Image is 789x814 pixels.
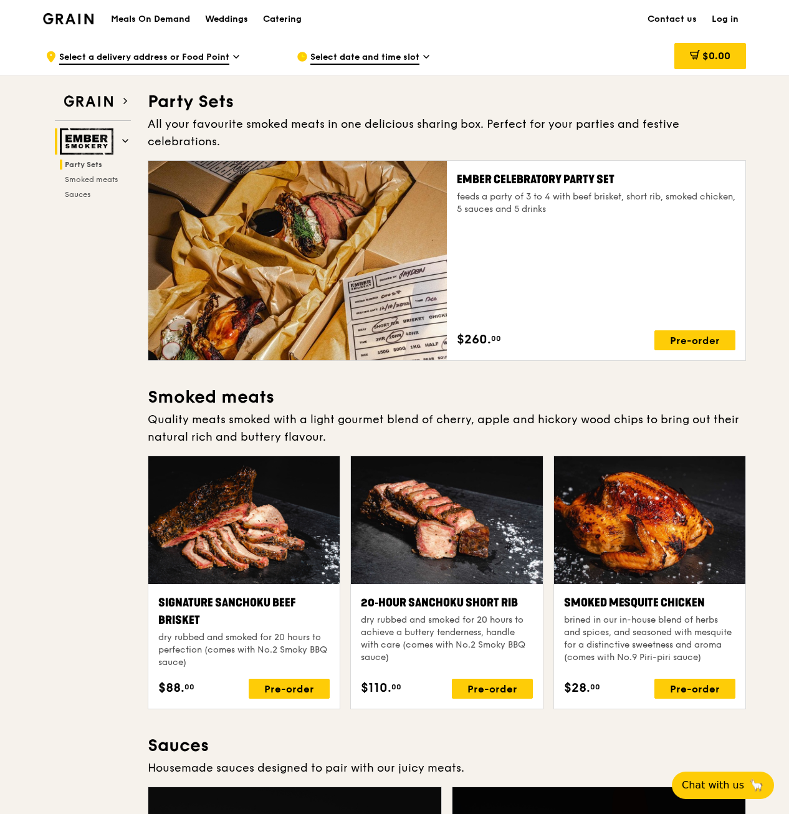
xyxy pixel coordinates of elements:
div: 20‑hour Sanchoku Short Rib [361,594,532,611]
h3: Sauces [148,734,746,757]
span: 00 [590,682,600,692]
div: Housemade sauces designed to pair with our juicy meats. [148,759,746,777]
span: Select a delivery address or Food Point [59,51,229,65]
span: $28. [564,679,590,697]
a: Log in [704,1,746,38]
span: Smoked meats [65,175,118,184]
div: All your favourite smoked meats in one delicious sharing box. Perfect for your parties and festiv... [148,115,746,150]
span: 00 [491,333,501,343]
span: $260. [457,330,491,349]
a: Catering [256,1,309,38]
span: 00 [391,682,401,692]
div: Pre-order [452,679,533,699]
div: Quality meats smoked with a light gourmet blend of cherry, apple and hickory wood chips to bring ... [148,411,746,446]
div: feeds a party of 3 to 4 with beef brisket, short rib, smoked chicken, 5 sauces and 5 drinks [457,191,735,216]
div: Signature Sanchoku Beef Brisket [158,594,330,629]
span: Chat with us [682,778,744,793]
div: Pre-order [654,330,735,350]
a: Weddings [198,1,256,38]
h1: Meals On Demand [111,13,190,26]
h3: Smoked meats [148,386,746,408]
div: Smoked Mesquite Chicken [564,594,735,611]
span: $88. [158,679,184,697]
a: Contact us [640,1,704,38]
div: Weddings [205,1,248,38]
h3: Party Sets [148,90,746,113]
div: dry rubbed and smoked for 20 hours to perfection (comes with No.2 Smoky BBQ sauce) [158,631,330,669]
div: Ember Celebratory Party Set [457,171,735,188]
img: Grain [43,13,93,24]
div: brined in our in-house blend of herbs and spices, and seasoned with mesquite for a distinctive sw... [564,614,735,664]
span: $110. [361,679,391,697]
div: Catering [263,1,302,38]
span: Select date and time slot [310,51,419,65]
div: Pre-order [249,679,330,699]
span: Party Sets [65,160,102,169]
button: Chat with us🦙 [672,772,774,799]
span: 00 [184,682,194,692]
div: dry rubbed and smoked for 20 hours to achieve a buttery tenderness, handle with care (comes with ... [361,614,532,664]
span: 🦙 [749,778,764,793]
img: Grain web logo [60,90,117,113]
span: $0.00 [702,50,730,62]
div: Pre-order [654,679,735,699]
img: Ember Smokery web logo [60,128,117,155]
span: Sauces [65,190,90,199]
